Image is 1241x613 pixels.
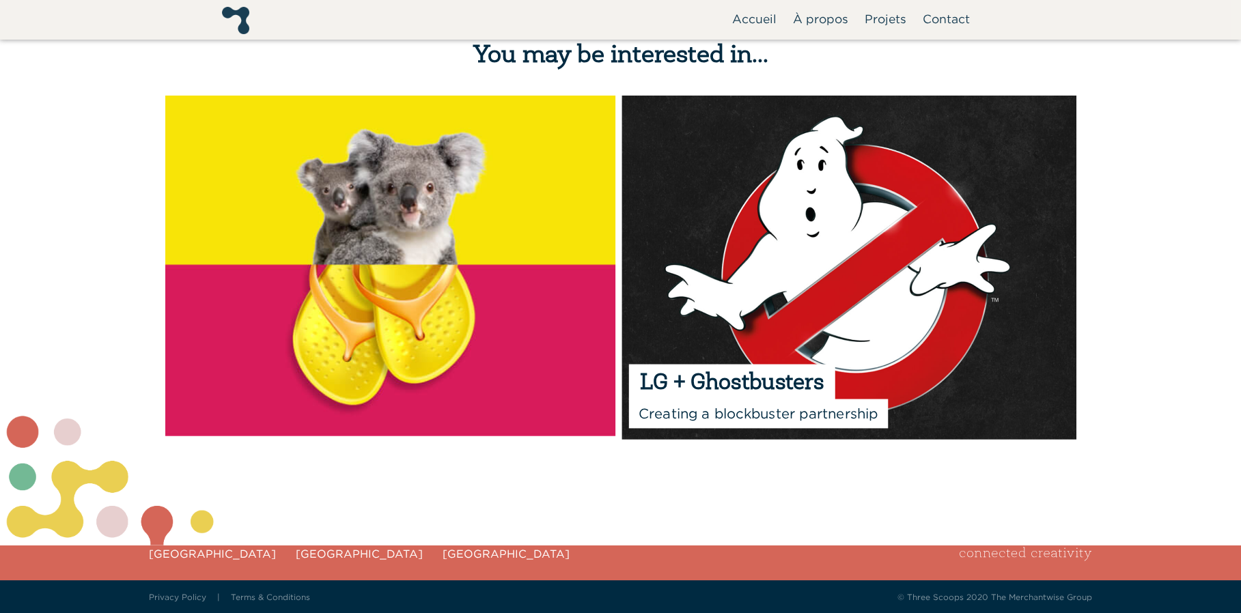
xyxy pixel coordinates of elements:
[621,588,1102,605] div: © Three Scoops 2020 The Merchantwise Group
[231,592,310,602] a: Terms & Conditions
[149,592,206,602] a: Privacy Policy
[222,7,249,34] img: 3scoops_logo_no_words.png
[165,96,615,436] img: gb_cs_represent_normal@2x.jpg
[296,547,439,560] li: [GEOGRAPHIC_DATA]
[165,44,1075,71] h1: You may be interested in...
[628,364,835,399] div: LG + Ghostbusters
[622,92,1080,440] a: LG + Ghostbusters Creating a blockbuster partnership
[149,547,292,560] li: [GEOGRAPHIC_DATA]
[622,92,1080,440] img: LG-ghost-busters-grid@2x.jpg
[443,547,586,560] li: [GEOGRAPHIC_DATA]
[628,399,887,429] div: Creating a blockbuster partnership
[217,588,220,605] label: |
